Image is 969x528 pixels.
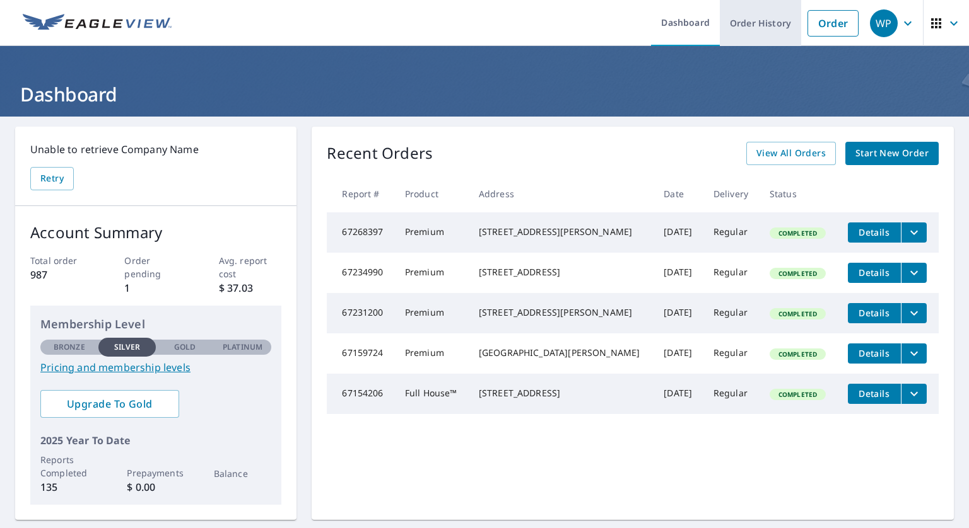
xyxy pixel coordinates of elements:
p: Prepayments [127,466,185,479]
a: Upgrade To Gold [40,390,179,418]
p: $ 37.03 [219,280,282,296]
td: [DATE] [654,253,703,293]
a: Pricing and membership levels [40,360,271,375]
span: Start New Order [855,146,929,161]
p: 135 [40,479,98,495]
button: filesDropdownBtn-67231200 [901,303,927,323]
p: Unable to retrieve Company Name [30,142,281,157]
span: Details [855,307,893,319]
span: Completed [771,229,825,238]
div: [STREET_ADDRESS][PERSON_NAME] [479,226,643,238]
td: [DATE] [654,212,703,253]
a: Start New Order [845,142,939,165]
span: Upgrade To Gold [50,397,169,411]
span: Details [855,387,893,399]
td: 67154206 [327,374,394,414]
p: $ 0.00 [127,479,185,495]
div: [STREET_ADDRESS][PERSON_NAME] [479,306,643,319]
button: detailsBtn-67234990 [848,263,901,283]
td: [DATE] [654,293,703,333]
button: Retry [30,167,74,190]
td: Full House™ [395,374,469,414]
p: Order pending [124,254,187,280]
img: EV Logo [23,14,172,33]
td: Premium [395,253,469,293]
p: Avg. report cost [219,254,282,280]
th: Product [395,175,469,212]
p: 1 [124,280,187,296]
h1: Dashboard [15,81,954,107]
p: Account Summary [30,221,281,244]
th: Status [760,175,838,212]
td: Regular [703,293,760,333]
td: Regular [703,253,760,293]
th: Report # [327,175,394,212]
button: filesDropdownBtn-67159724 [901,343,927,364]
p: 987 [30,267,93,282]
button: detailsBtn-67268397 [848,222,901,243]
td: 67159724 [327,333,394,374]
div: [STREET_ADDRESS] [479,266,643,278]
span: Completed [771,269,825,278]
th: Address [469,175,654,212]
p: 2025 Year To Date [40,433,271,448]
p: Gold [174,341,196,353]
div: [GEOGRAPHIC_DATA][PERSON_NAME] [479,347,643,359]
th: Date [654,175,703,212]
span: Retry [40,171,64,187]
div: WP [870,9,898,37]
td: Premium [395,333,469,374]
p: Recent Orders [327,142,433,165]
a: Order [807,10,859,37]
p: Reports Completed [40,453,98,479]
td: [DATE] [654,333,703,374]
button: detailsBtn-67231200 [848,303,901,323]
p: Total order [30,254,93,267]
span: Completed [771,350,825,359]
button: filesDropdownBtn-67154206 [901,384,927,404]
button: detailsBtn-67159724 [848,343,901,364]
span: Completed [771,309,825,318]
div: [STREET_ADDRESS] [479,387,643,399]
th: Delivery [703,175,760,212]
p: Bronze [54,341,85,353]
p: Balance [214,467,272,480]
td: Premium [395,293,469,333]
p: Membership Level [40,316,271,333]
button: filesDropdownBtn-67234990 [901,263,927,283]
a: View All Orders [746,142,836,165]
td: 67234990 [327,253,394,293]
td: Regular [703,212,760,253]
button: filesDropdownBtn-67268397 [901,222,927,243]
td: [DATE] [654,374,703,414]
span: Completed [771,390,825,399]
button: detailsBtn-67154206 [848,384,901,404]
span: Details [855,347,893,359]
td: 67268397 [327,212,394,253]
span: Details [855,226,893,238]
td: 67231200 [327,293,394,333]
p: Platinum [223,341,262,353]
td: Premium [395,212,469,253]
td: Regular [703,374,760,414]
span: Details [855,267,893,278]
p: Silver [114,341,141,353]
span: View All Orders [756,146,826,161]
td: Regular [703,333,760,374]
